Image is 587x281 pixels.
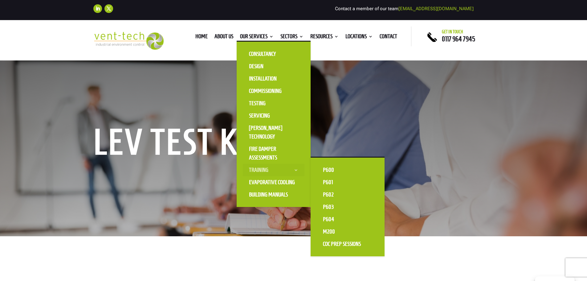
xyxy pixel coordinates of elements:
a: Commissioning [243,85,304,97]
a: Consultancy [243,48,304,60]
h1: LEV Test kits [93,128,281,159]
a: P603 [317,201,378,213]
a: [EMAIL_ADDRESS][DOMAIN_NAME] [398,6,474,11]
a: Our Services [240,34,274,41]
a: P601 [317,176,378,188]
a: CoC Prep Sessions [317,238,378,250]
img: 2023-09-27T08_35_16.549ZVENT-TECH---Clear-background [93,32,164,50]
a: 0117 964 7945 [442,35,475,43]
a: About us [214,34,233,41]
a: Evaporative Cooling [243,176,304,188]
a: Home [195,34,208,41]
a: P604 [317,213,378,225]
a: Design [243,60,304,72]
a: M200 [317,225,378,238]
a: Servicing [243,110,304,122]
a: Resources [310,34,339,41]
a: P602 [317,188,378,201]
a: [PERSON_NAME] Technology [243,122,304,143]
span: Contact a member of our team [335,6,474,11]
a: Locations [345,34,373,41]
a: Testing [243,97,304,110]
a: Fire Damper Assessments [243,143,304,164]
a: P600 [317,164,378,176]
a: Follow on LinkedIn [93,4,102,13]
a: Installation [243,72,304,85]
a: Training [243,164,304,176]
a: Building Manuals [243,188,304,201]
span: Get in touch [442,29,463,34]
a: Contact [380,34,397,41]
a: Follow on X [104,4,113,13]
a: Sectors [280,34,304,41]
